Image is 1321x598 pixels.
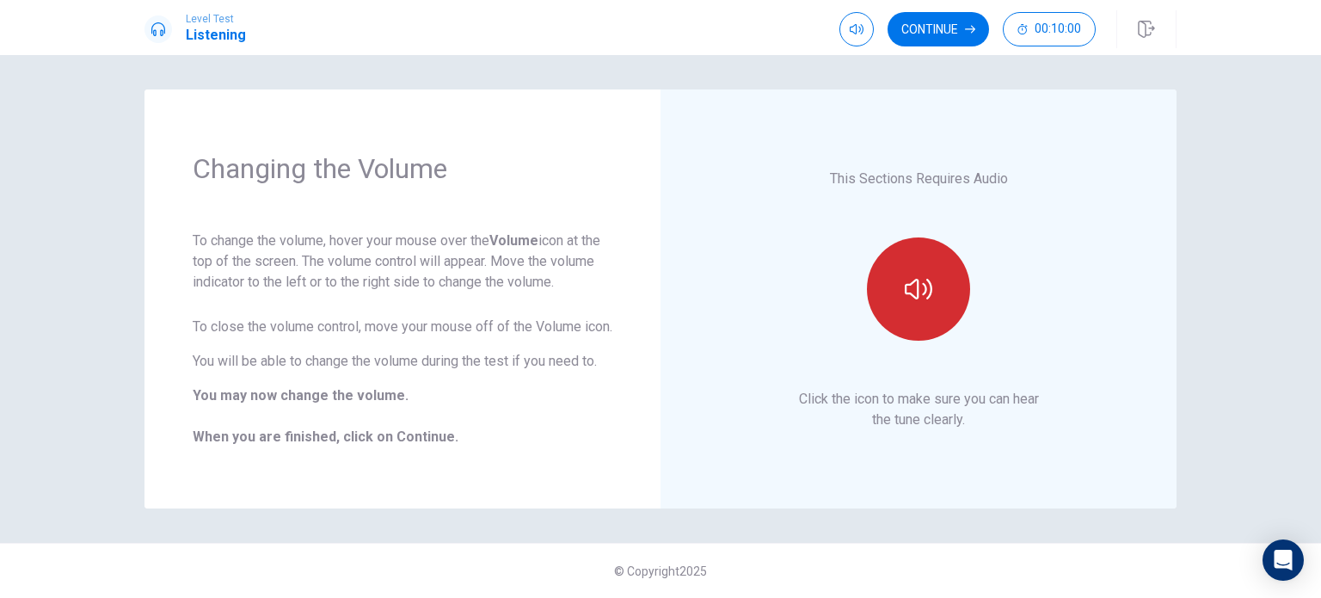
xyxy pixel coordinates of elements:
p: This Sections Requires Audio [830,169,1008,189]
div: Open Intercom Messenger [1263,539,1304,581]
p: Click the icon to make sure you can hear the tune clearly. [799,389,1039,430]
h1: Listening [186,25,246,46]
p: You will be able to change the volume during the test if you need to. [193,351,612,372]
span: © Copyright 2025 [614,564,707,578]
span: 00:10:00 [1035,22,1081,36]
span: Level Test [186,13,246,25]
h1: Changing the Volume [193,151,612,186]
b: You may now change the volume. When you are finished, click on Continue. [193,387,458,445]
button: 00:10:00 [1003,12,1096,46]
strong: Volume [489,232,538,249]
button: Continue [888,12,989,46]
p: To change the volume, hover your mouse over the icon at the top of the screen. The volume control... [193,231,612,293]
p: To close the volume control, move your mouse off of the Volume icon. [193,317,612,337]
